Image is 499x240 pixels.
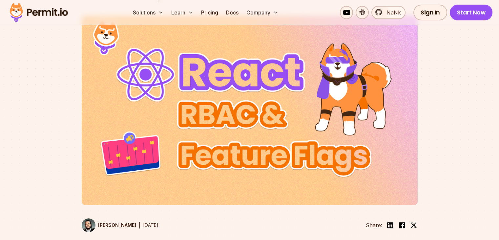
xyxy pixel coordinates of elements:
[7,1,71,24] img: Permit logo
[366,221,382,229] li: Share:
[244,6,281,19] button: Company
[410,222,417,228] img: twitter
[398,221,406,229] img: facebook
[169,6,196,19] button: Learn
[386,221,394,229] img: linkedin
[143,222,158,228] time: [DATE]
[139,221,140,229] div: |
[371,6,405,19] a: NaNk
[450,5,493,20] a: Start Now
[383,9,401,16] span: NaNk
[198,6,221,19] a: Pricing
[223,6,241,19] a: Docs
[82,218,95,232] img: Gabriel L. Manor
[98,222,136,228] p: [PERSON_NAME]
[82,16,418,205] img: Implementing Role Based Access Control (RABC) in React
[413,5,447,20] a: Sign In
[82,218,136,232] a: [PERSON_NAME]
[130,6,166,19] button: Solutions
